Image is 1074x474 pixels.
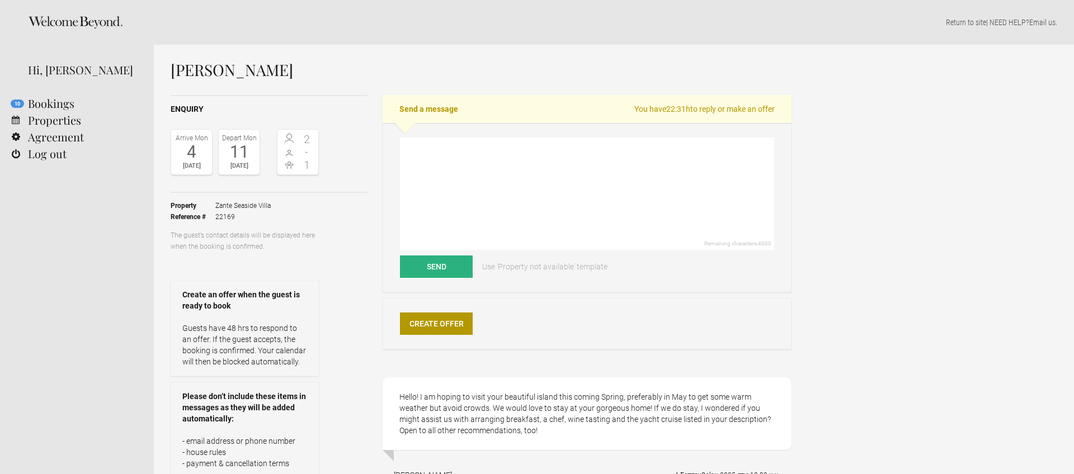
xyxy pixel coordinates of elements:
flynt-countdown: 22:31h [666,105,690,113]
div: 11 [222,144,257,160]
span: - [298,146,316,158]
strong: Please don’t include these items in messages as they will be added automatically: [182,391,307,424]
span: 22169 [215,211,271,222]
span: You have to reply or make an offer [634,103,775,115]
a: Use 'Property not available' template [474,255,615,278]
h2: Enquiry [171,103,368,115]
div: Hello! I am hoping to visit your beautiful island this coming Spring, preferably in May to get so... [383,377,792,450]
span: 1 [298,159,316,170]
div: [DATE] [174,160,209,172]
strong: Property [171,200,215,211]
p: - email address or phone number - house rules - payment & cancellation terms [182,435,307,469]
h2: Send a message [383,95,792,123]
div: 4 [174,144,209,160]
p: | NEED HELP? . [171,17,1057,28]
strong: Create an offer when the guest is ready to book [182,289,307,311]
a: Return to site [946,18,986,27]
p: Guests have 48 hrs to respond to an offer. If the guest accepts, the booking is confirmed. Your c... [182,323,307,367]
a: Email us [1029,18,1056,27]
button: Send [400,255,473,278]
a: Create Offer [400,312,473,335]
span: 2 [298,134,316,145]
div: Hi, [PERSON_NAME] [28,61,137,78]
p: The guest’s contact details will be displayed here when the booking is confirmed. [171,230,319,252]
flynt-notification-badge: 10 [11,99,24,108]
div: Depart Mon [222,132,257,144]
span: Zante Seaside Villa [215,200,271,211]
div: Arrive Mon [174,132,209,144]
strong: Reference # [171,211,215,222]
h1: [PERSON_NAME] [171,61,792,78]
div: [DATE] [222,160,257,172]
